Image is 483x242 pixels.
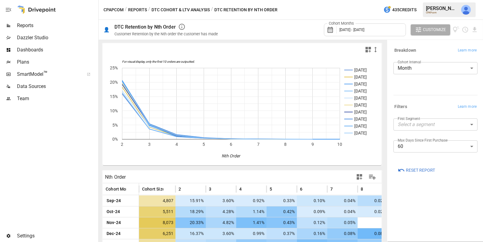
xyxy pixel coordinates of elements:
[339,27,364,32] span: [DATE] - [DATE]
[17,58,97,66] span: Plans
[270,206,296,217] span: 0.42%
[239,206,265,217] span: 1.14%
[330,195,356,206] span: 0.04%
[202,142,205,147] text: 5
[17,71,80,78] span: SmartModel
[361,228,387,239] span: 0.08%
[394,103,407,110] h6: Filters
[361,195,387,206] span: 0.02%
[411,24,450,35] button: Customize
[270,217,296,228] span: 0.43%
[212,185,220,193] button: Sort
[461,5,471,15] img: Julie Wilton
[406,167,435,174] span: Reset Report
[110,65,118,70] text: 25%
[209,217,235,228] span: 4.82%
[300,186,302,192] span: 6
[179,186,181,192] span: 2
[239,195,265,206] span: 0.92%
[110,80,118,85] text: 20%
[398,59,421,65] label: Cohort Interval
[471,26,478,33] button: Download report
[179,206,205,217] span: 18.29%
[330,206,356,217] span: 0.04%
[142,217,174,228] span: 8,073
[458,104,477,110] span: Learn more
[17,46,97,54] span: Dashboards
[239,228,265,239] span: 0.99%
[354,117,367,121] text: [DATE]
[106,217,136,228] span: Nov-24
[239,186,242,192] span: 4
[270,228,296,239] span: 0.37%
[354,82,367,86] text: [DATE]
[209,186,211,192] span: 3
[270,186,272,192] span: 5
[104,6,124,14] button: CPAPcom
[142,206,174,217] span: 5,511
[354,131,367,135] text: [DATE]
[270,195,296,206] span: 0.33%
[17,95,97,102] span: Team
[222,153,241,158] text: Nth Order
[151,6,210,14] button: DTC Cohort & LTV Analysis
[179,195,205,206] span: 15.91%
[393,140,478,153] div: 60
[354,110,367,114] text: [DATE]
[211,6,213,14] div: /
[110,94,118,99] text: 15%
[128,6,147,14] button: Reports
[112,137,118,142] text: 0%
[426,11,457,14] div: CPAPcom
[164,185,172,193] button: Sort
[103,56,382,165] svg: A chart.
[142,186,165,192] span: Cohort Size
[106,206,136,217] span: Oct-24
[209,206,235,217] span: 4.28%
[393,165,439,176] button: Reset Report
[398,121,434,127] em: Select a segment
[394,47,416,54] h6: Breakdown
[364,185,372,193] button: Sort
[300,206,326,217] span: 0.09%
[106,186,133,192] span: Cohort Month
[182,185,190,193] button: Sort
[17,83,97,90] span: Data Sources
[381,4,419,16] button: 435Credits
[114,32,218,36] div: Customer Retention by the Nth order the customer has made
[121,142,124,147] text: 2
[311,142,314,147] text: 9
[17,22,97,29] span: Reports
[112,123,118,128] text: 5%
[361,186,363,192] span: 8
[354,89,367,93] text: [DATE]
[17,34,97,41] span: Dazzler Studio
[43,70,48,77] span: ™
[354,96,367,100] text: [DATE]
[423,26,446,33] span: Customize
[330,217,356,228] span: 0.05%
[257,142,260,147] text: 7
[273,185,281,193] button: Sort
[333,185,342,193] button: Sort
[457,1,474,18] button: Julie Wilton
[462,26,469,33] button: Schedule report
[242,185,251,193] button: Sort
[209,228,235,239] span: 3.60%
[300,228,326,239] span: 0.16%
[148,6,150,14] div: /
[354,75,367,79] text: [DATE]
[104,27,110,33] div: 👤
[106,195,136,206] span: Sep-24
[392,6,417,14] span: 435 Credits
[110,108,118,113] text: 10%
[327,21,355,26] label: Cohort Months
[127,185,136,193] button: Sort
[354,103,367,107] text: [DATE]
[303,185,311,193] button: Sort
[330,186,333,192] span: 7
[361,206,387,217] span: 0.02%
[393,62,478,74] div: Month
[105,174,126,180] div: Nth Order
